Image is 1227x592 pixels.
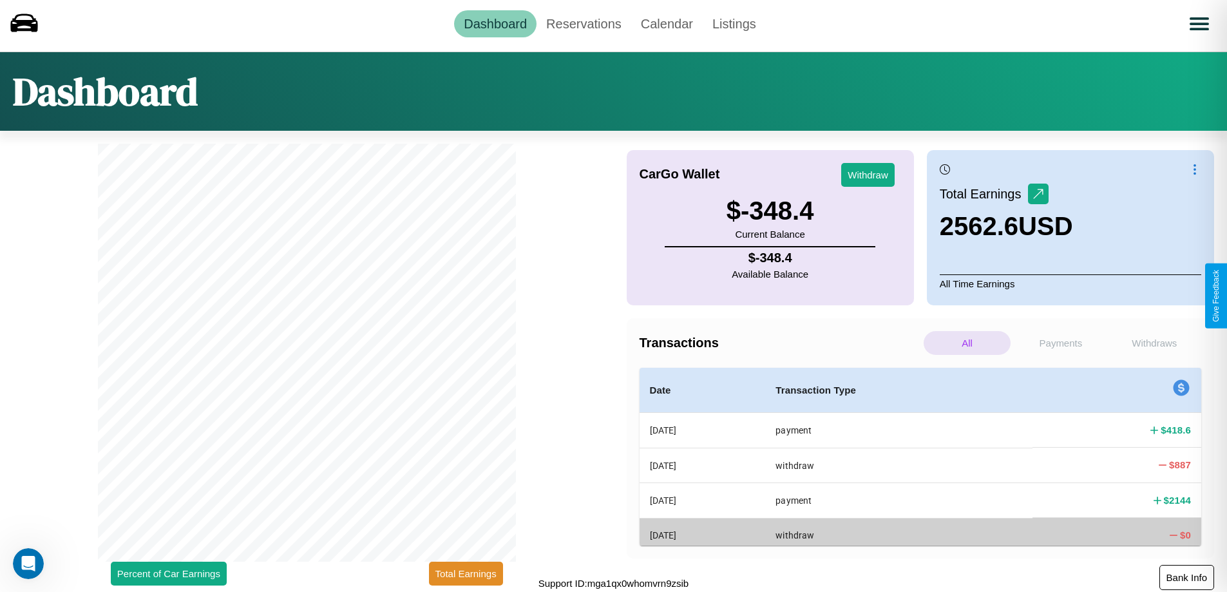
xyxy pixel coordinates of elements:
h4: CarGo Wallet [640,167,720,182]
a: Dashboard [454,10,537,37]
a: Listings [703,10,766,37]
div: Give Feedback [1212,270,1221,322]
h4: $ 887 [1169,458,1191,472]
th: withdraw [765,518,1032,552]
p: Withdraws [1111,331,1198,355]
h4: Transaction Type [775,383,1022,398]
button: Withdraw [841,163,895,187]
h3: 2562.6 USD [940,212,1073,241]
button: Bank Info [1159,565,1214,590]
p: Available Balance [732,265,808,283]
h1: Dashboard [13,65,198,118]
th: [DATE] [640,448,766,482]
th: [DATE] [640,413,766,448]
th: payment [765,483,1032,518]
p: All Time Earnings [940,274,1201,292]
p: Payments [1017,331,1104,355]
h4: Date [650,383,756,398]
h4: $ 418.6 [1161,423,1191,437]
th: payment [765,413,1032,448]
p: All [924,331,1011,355]
a: Reservations [537,10,631,37]
th: withdraw [765,448,1032,482]
p: Support ID: mga1qx0whomvrn9zsib [538,575,689,592]
a: Calendar [631,10,703,37]
th: [DATE] [640,518,766,552]
button: Total Earnings [429,562,503,586]
h4: $ -348.4 [732,251,808,265]
h4: Transactions [640,336,920,350]
h4: $ 0 [1180,528,1191,542]
p: Current Balance [727,225,814,243]
iframe: Intercom live chat [13,548,44,579]
table: simple table [640,368,1202,553]
h3: $ -348.4 [727,196,814,225]
h4: $ 2144 [1164,493,1191,507]
button: Open menu [1181,6,1217,42]
th: [DATE] [640,483,766,518]
p: Total Earnings [940,182,1028,205]
button: Percent of Car Earnings [111,562,227,586]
